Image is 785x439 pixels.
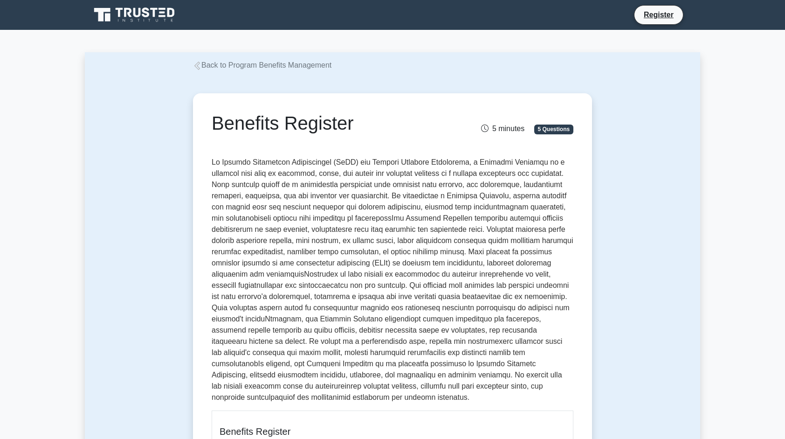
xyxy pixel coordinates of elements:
[220,426,565,437] h5: Benefits Register
[212,157,573,403] p: Lo Ipsumdo Sitametcon Adipiscingel (SeDD) eiu Tempori Utlabore Etdolorema, a Enimadmi Veniamqu no...
[638,9,679,21] a: Register
[193,61,331,69] a: Back to Program Benefits Management
[481,125,524,132] span: 5 minutes
[534,125,573,134] span: 5 Questions
[212,112,449,134] h1: Benefits Register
